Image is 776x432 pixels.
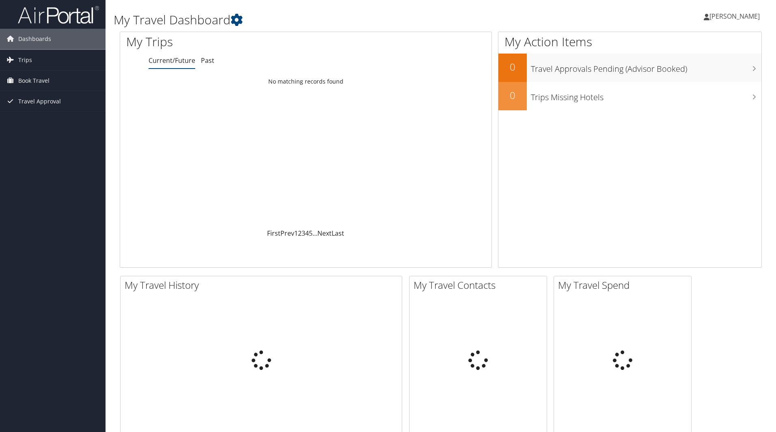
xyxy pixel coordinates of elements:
[414,278,547,292] h2: My Travel Contacts
[305,229,309,238] a: 4
[302,229,305,238] a: 3
[317,229,332,238] a: Next
[201,56,214,65] a: Past
[309,229,313,238] a: 5
[280,229,294,238] a: Prev
[126,33,331,50] h1: My Trips
[498,33,761,50] h1: My Action Items
[149,56,195,65] a: Current/Future
[498,82,761,110] a: 0Trips Missing Hotels
[18,50,32,70] span: Trips
[18,91,61,112] span: Travel Approval
[709,12,760,21] span: [PERSON_NAME]
[531,59,761,75] h3: Travel Approvals Pending (Advisor Booked)
[498,88,527,102] h2: 0
[18,71,50,91] span: Book Travel
[125,278,402,292] h2: My Travel History
[18,29,51,49] span: Dashboards
[114,11,550,28] h1: My Travel Dashboard
[313,229,317,238] span: …
[294,229,298,238] a: 1
[298,229,302,238] a: 2
[531,88,761,103] h3: Trips Missing Hotels
[332,229,344,238] a: Last
[558,278,691,292] h2: My Travel Spend
[267,229,280,238] a: First
[18,5,99,24] img: airportal-logo.png
[704,4,768,28] a: [PERSON_NAME]
[498,60,527,74] h2: 0
[120,74,491,89] td: No matching records found
[498,54,761,82] a: 0Travel Approvals Pending (Advisor Booked)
